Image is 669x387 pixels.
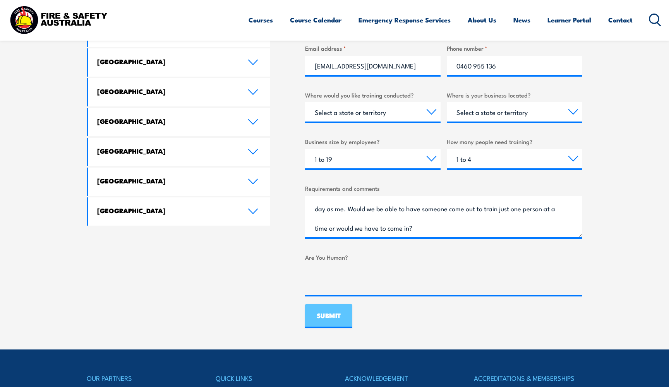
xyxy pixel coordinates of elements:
[305,265,423,295] iframe: reCAPTCHA
[547,10,591,30] a: Learner Portal
[290,10,341,30] a: Course Calendar
[305,253,582,262] label: Are You Human?
[97,87,236,96] h4: [GEOGRAPHIC_DATA]
[305,137,441,146] label: Business size by employees?
[447,137,582,146] label: How many people need training?
[513,10,530,30] a: News
[88,138,270,166] a: [GEOGRAPHIC_DATA]
[249,10,273,30] a: Courses
[468,10,496,30] a: About Us
[474,373,582,384] h4: ACCREDITATIONS & MEMBERSHIPS
[87,373,195,384] h4: OUR PARTNERS
[88,48,270,77] a: [GEOGRAPHIC_DATA]
[88,108,270,136] a: [GEOGRAPHIC_DATA]
[97,147,236,155] h4: [GEOGRAPHIC_DATA]
[447,44,582,53] label: Phone number
[305,184,582,193] label: Requirements and comments
[305,304,352,328] input: SUBMIT
[97,206,236,215] h4: [GEOGRAPHIC_DATA]
[88,168,270,196] a: [GEOGRAPHIC_DATA]
[97,176,236,185] h4: [GEOGRAPHIC_DATA]
[97,117,236,125] h4: [GEOGRAPHIC_DATA]
[447,91,582,99] label: Where is your business located?
[97,57,236,66] h4: [GEOGRAPHIC_DATA]
[608,10,633,30] a: Contact
[88,78,270,106] a: [GEOGRAPHIC_DATA]
[305,91,441,99] label: Where would you like training conducted?
[216,373,324,384] h4: QUICK LINKS
[345,373,453,384] h4: ACKNOWLEDGEMENT
[305,44,441,53] label: Email address
[359,10,451,30] a: Emergency Response Services
[88,197,270,226] a: [GEOGRAPHIC_DATA]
